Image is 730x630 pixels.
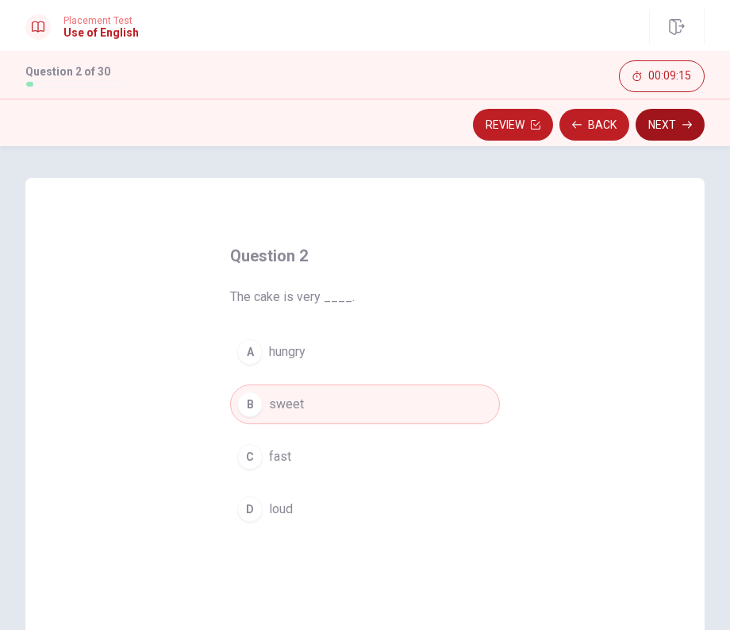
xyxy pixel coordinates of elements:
[230,243,500,269] h4: Question 2
[230,385,500,424] button: Bsweet
[269,342,305,361] span: hungry
[25,65,127,78] h1: Question 2 of 30
[230,489,500,529] button: Dloud
[648,70,691,83] span: 00:09:15
[269,395,304,414] span: sweet
[237,497,263,522] div: D
[230,332,500,372] button: Ahungry
[230,288,500,307] span: The cake is very ____.
[473,109,553,141] button: Review
[237,444,263,470] div: C
[269,500,293,519] span: loud
[619,60,705,92] button: 00:09:15
[636,109,705,141] button: Next
[230,437,500,477] button: Cfast
[269,447,291,466] span: fast
[237,392,263,417] div: B
[237,339,263,365] div: A
[63,26,139,39] h1: Use of English
[559,109,629,141] button: Back
[63,15,139,26] span: Placement Test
